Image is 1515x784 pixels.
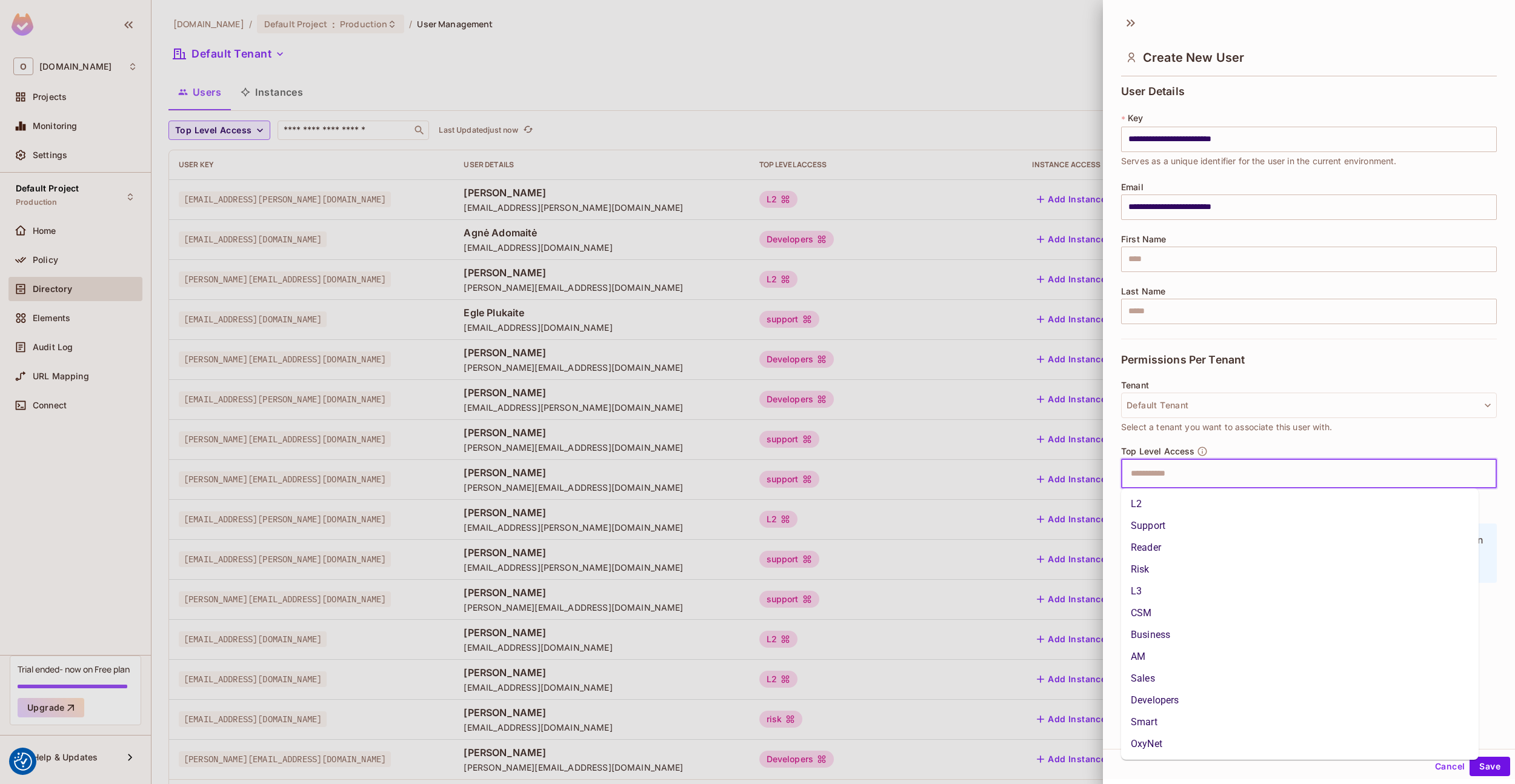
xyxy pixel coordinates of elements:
[1121,668,1479,689] li: Sales
[1121,711,1479,733] li: Smart
[1121,234,1167,244] span: First Name
[1121,559,1479,580] li: Risk
[1121,493,1479,515] li: L2
[1121,380,1149,390] span: Tenant
[1121,580,1479,602] li: L3
[1121,354,1245,366] span: Permissions Per Tenant
[1121,689,1479,711] li: Developers
[14,752,32,771] button: Consent Preferences
[1121,537,1479,559] li: Reader
[1470,757,1510,776] button: Save
[1143,50,1244,65] span: Create New User
[1121,154,1397,168] span: Serves as a unique identifier for the user in the current environment.
[1121,646,1479,668] li: AM
[1128,113,1143,123] span: Key
[1121,447,1194,456] span: Top Level Access
[1121,287,1165,296] span: Last Name
[1430,757,1470,776] button: Cancel
[1490,472,1493,474] button: Close
[1121,624,1479,646] li: Business
[1121,182,1144,192] span: Email
[1121,85,1185,98] span: User Details
[1121,733,1479,755] li: OxyNet
[1121,393,1497,418] button: Default Tenant
[14,752,32,771] img: Revisit consent button
[1121,515,1479,537] li: Support
[1121,420,1332,434] span: Select a tenant you want to associate this user with.
[1121,602,1479,624] li: CSM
